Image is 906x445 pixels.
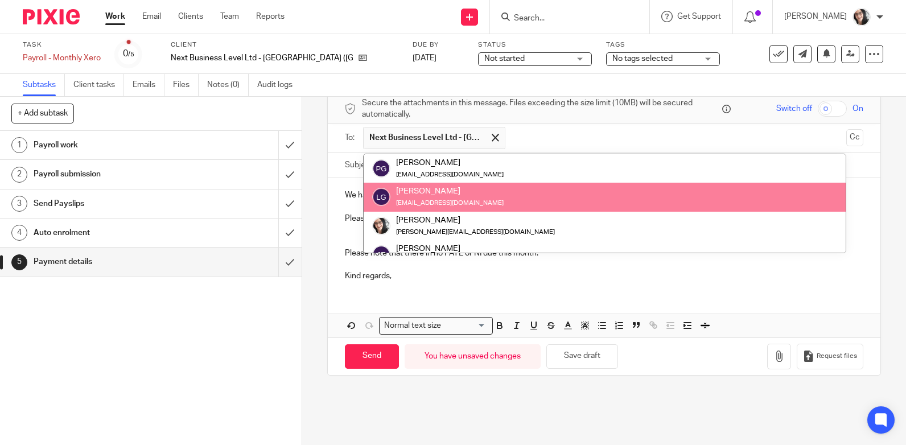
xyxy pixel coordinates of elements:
[817,352,857,361] span: Request files
[23,9,80,24] img: Pixie
[382,320,444,332] span: Normal text size
[171,40,398,50] label: Client
[220,11,239,22] a: Team
[178,11,203,22] a: Clients
[34,195,189,212] h1: Send Payslips
[606,40,720,50] label: Tags
[123,47,134,60] div: 0
[345,270,863,282] p: Kind regards,
[405,344,541,369] div: You have unsaved changes
[484,55,525,63] span: Not started
[345,132,357,143] label: To:
[11,104,74,123] button: + Add subtask
[372,159,390,178] img: svg%3E
[207,74,249,96] a: Notes (0)
[345,248,863,259] p: Please note that there in no PAYE or NI due this month.
[11,196,27,212] div: 3
[73,74,124,96] a: Client tasks
[369,132,483,143] span: Next Business Level Ltd - [GEOGRAPHIC_DATA] ([GEOGRAPHIC_DATA])
[345,189,863,201] p: We have now successfully filed payroll.
[413,54,436,62] span: [DATE]
[142,11,161,22] a: Email
[546,344,618,369] button: Save draft
[797,344,863,369] button: Request files
[11,167,27,183] div: 2
[784,11,847,22] p: [PERSON_NAME]
[171,52,353,64] p: Next Business Level Ltd - [GEOGRAPHIC_DATA] ([GEOGRAPHIC_DATA])
[34,253,189,270] h1: Payment details
[413,40,464,50] label: Due by
[23,40,101,50] label: Task
[513,14,615,24] input: Search
[105,11,125,22] a: Work
[34,166,189,183] h1: Payroll submission
[23,52,101,64] div: Payroll - Monthly Xero
[396,215,555,226] div: [PERSON_NAME]
[853,103,863,114] span: On
[396,186,504,197] div: [PERSON_NAME]
[34,137,189,154] h1: Payroll work
[345,213,863,224] p: Please find the payslips attached
[372,188,390,206] img: svg%3E
[256,11,285,22] a: Reports
[372,245,390,263] img: svg%3E
[128,51,134,57] small: /5
[396,229,555,235] small: [PERSON_NAME][EMAIL_ADDRESS][DOMAIN_NAME]
[379,317,493,335] div: Search for option
[396,157,504,168] div: [PERSON_NAME]
[133,74,164,96] a: Emails
[396,171,504,178] small: [EMAIL_ADDRESS][DOMAIN_NAME]
[345,344,399,369] input: Send
[445,320,486,332] input: Search for option
[173,74,199,96] a: Files
[23,74,65,96] a: Subtasks
[396,200,504,206] small: [EMAIL_ADDRESS][DOMAIN_NAME]
[11,225,27,241] div: 4
[257,74,301,96] a: Audit logs
[853,8,871,26] img: me%20(1).jpg
[362,97,719,121] span: Secure the attachments in this message. Files exceeding the size limit (10MB) will be secured aut...
[345,159,374,171] label: Subject:
[372,217,390,235] img: me%20(1).jpg
[11,137,27,153] div: 1
[612,55,673,63] span: No tags selected
[478,40,592,50] label: Status
[776,103,812,114] span: Switch off
[846,129,863,146] button: Cc
[34,224,189,241] h1: Auto enrolment
[396,243,504,254] div: [PERSON_NAME]
[11,254,27,270] div: 5
[677,13,721,20] span: Get Support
